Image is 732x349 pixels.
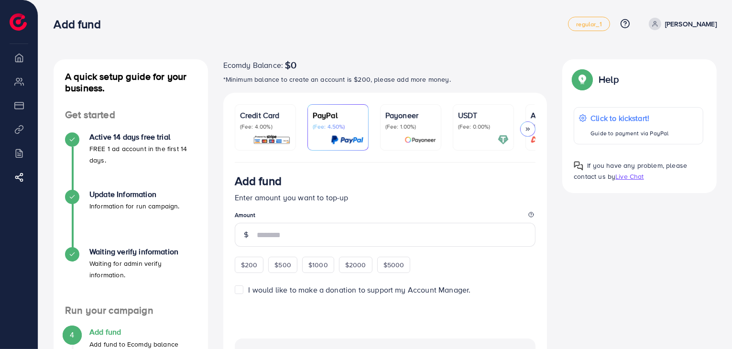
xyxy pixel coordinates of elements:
p: PayPal [313,109,363,121]
img: Popup guide [574,71,591,88]
span: regular_1 [576,21,601,27]
span: $500 [274,260,291,270]
h4: Run your campaign [54,305,208,316]
p: *Minimum balance to create an account is $200, please add more money. [223,74,547,85]
h3: Add fund [235,174,282,188]
p: [PERSON_NAME] [665,18,717,30]
a: [PERSON_NAME] [645,18,717,30]
p: Guide to payment via PayPal [590,128,668,139]
img: card [498,134,509,145]
span: $5000 [383,260,404,270]
h4: Waiting verify information [89,247,197,256]
span: I would like to make a donation to support my Account Manager. [249,284,471,295]
span: $2000 [345,260,366,270]
p: FREE 1 ad account in the first 14 days. [89,143,197,166]
img: card [331,134,363,145]
p: Airwallex [531,109,581,121]
li: Active 14 days free trial [54,132,208,190]
p: Payoneer [385,109,436,121]
li: Update Information [54,190,208,247]
img: card [404,134,436,145]
img: logo [10,13,27,31]
span: $0 [285,59,296,71]
h4: Active 14 days free trial [89,132,197,142]
legend: Amount [235,211,536,223]
p: (Fee: 4.50%) [313,123,363,131]
p: Click to kickstart! [590,112,668,124]
img: Popup guide [574,161,583,171]
p: Credit Card [240,109,291,121]
h4: Add fund [89,327,178,337]
p: (Fee: 1.00%) [385,123,436,131]
li: Waiting verify information [54,247,208,305]
span: 4 [70,329,74,340]
p: Help [599,74,619,85]
p: Enter amount you want to top-up [235,192,536,203]
h4: Update Information [89,190,180,199]
h4: A quick setup guide for your business. [54,71,208,94]
span: $1000 [308,260,328,270]
p: (Fee: 0.00%) [458,123,509,131]
span: Ecomdy Balance: [223,59,283,71]
span: Live Chat [615,172,644,181]
img: card [253,134,291,145]
img: card [528,134,581,145]
p: USDT [458,109,509,121]
h3: Add fund [54,17,108,31]
a: regular_1 [568,17,610,31]
span: If you have any problem, please contact us by [574,161,687,181]
span: $200 [241,260,258,270]
h4: Get started [54,109,208,121]
p: Waiting for admin verify information. [89,258,197,281]
p: (Fee: 4.00%) [240,123,291,131]
iframe: Chat [691,306,725,342]
p: Information for run campaign. [89,200,180,212]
